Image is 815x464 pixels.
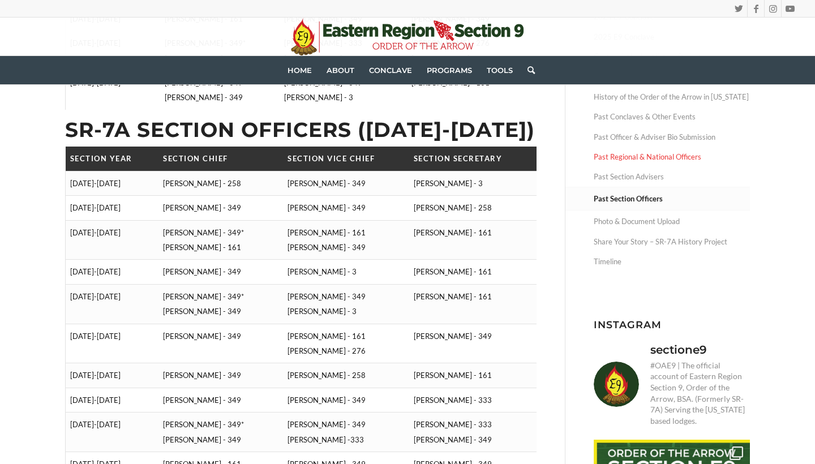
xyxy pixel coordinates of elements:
[319,56,362,84] a: About
[158,196,283,220] td: [PERSON_NAME] - 349
[594,147,750,167] a: Past Regional & National Officers
[409,220,537,260] td: [PERSON_NAME] - 161
[158,147,283,171] th: Section Chief
[158,388,283,412] td: [PERSON_NAME] - 349
[158,260,283,284] td: [PERSON_NAME] - 349
[158,220,283,260] td: [PERSON_NAME] - 349* [PERSON_NAME] - 161
[594,87,750,107] a: History of the Order of the Arrow in [US_STATE]
[594,319,750,330] h3: Instagram
[369,66,412,75] span: Conclave
[479,56,520,84] a: Tools
[66,324,159,363] td: [DATE]-[DATE]
[409,171,537,195] td: [PERSON_NAME] - 3
[594,212,750,231] a: Photo & Document Upload
[283,196,409,220] td: [PERSON_NAME] - 349
[594,167,750,187] a: Past Section Advisers
[594,252,750,272] a: Timeline
[594,127,750,147] a: Past Officer & Adviser Bio Submission
[594,342,750,427] a: sectione9 #OAE9 | The official account of Eastern Region Section 9, Order of the Arrow, BSA. (For...
[283,413,409,452] td: [PERSON_NAME] - 349 [PERSON_NAME] -333
[66,284,159,324] td: [DATE]-[DATE]
[288,66,312,75] span: Home
[409,324,537,363] td: [PERSON_NAME] - 349
[362,56,419,84] a: Conclave
[650,342,707,358] h3: sectione9
[158,413,283,452] td: [PERSON_NAME] - 349* [PERSON_NAME] - 349
[280,56,319,84] a: Home
[66,171,159,195] td: [DATE]-[DATE]
[409,147,537,171] th: Section Secretary
[594,232,750,252] a: Share Your Story – SR-7A History Project
[730,446,743,460] svg: Clone
[409,413,537,452] td: [PERSON_NAME] - 333 [PERSON_NAME] - 349
[158,324,283,363] td: [PERSON_NAME] - 349
[66,363,159,388] td: [DATE]-[DATE]
[419,56,479,84] a: Programs
[66,196,159,220] td: [DATE]-[DATE]
[409,284,537,324] td: [PERSON_NAME] - 161
[327,66,354,75] span: About
[158,363,283,388] td: [PERSON_NAME] - 349
[409,196,537,220] td: [PERSON_NAME] - 258
[66,220,159,260] td: [DATE]-[DATE]
[283,147,409,171] th: Section Vice Chief
[66,388,159,412] td: [DATE]-[DATE]
[283,324,409,363] td: [PERSON_NAME] - 161 [PERSON_NAME] - 276
[283,171,409,195] td: [PERSON_NAME] - 349
[283,388,409,412] td: [PERSON_NAME] - 349
[409,260,537,284] td: [PERSON_NAME] - 161
[409,388,537,412] td: [PERSON_NAME] - 333
[520,56,535,84] a: Search
[650,360,750,427] p: #OAE9 | The official account of Eastern Region Section 9, Order of the Arrow, BSA. (Formerly SR-7...
[409,363,537,388] td: [PERSON_NAME] - 161
[283,220,409,260] td: [PERSON_NAME] - 161 [PERSON_NAME] - 349
[283,284,409,324] td: [PERSON_NAME] - 349 [PERSON_NAME] - 3
[66,260,159,284] td: [DATE]-[DATE]
[66,147,159,171] th: Section Year
[283,260,409,284] td: [PERSON_NAME] - 3
[427,66,472,75] span: Programs
[487,66,513,75] span: Tools
[66,413,159,452] td: [DATE]-[DATE]
[65,119,537,141] h2: SR-7A Section Officers ([DATE]-[DATE])
[283,363,409,388] td: [PERSON_NAME] - 258
[158,171,283,195] td: [PERSON_NAME] - 258
[594,188,750,210] a: Past Section Officers
[158,284,283,324] td: [PERSON_NAME] - 349* [PERSON_NAME] - 349
[594,107,750,127] a: Past Conclaves & Other Events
